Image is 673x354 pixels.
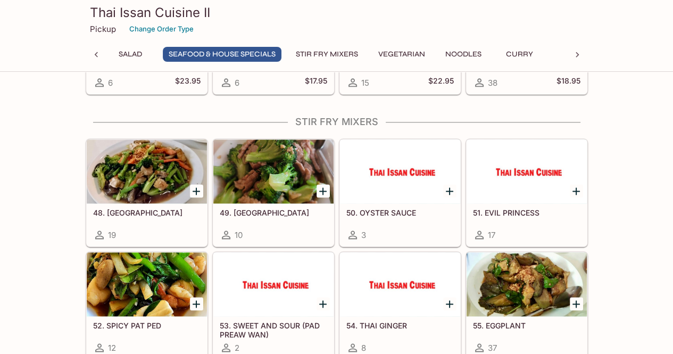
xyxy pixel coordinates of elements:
h5: 53. SWEET AND SOUR (PAD PREAW WAN) [220,321,327,339]
h5: 50. OYSTER SAUCE [346,208,454,217]
span: 38 [488,78,497,88]
div: 54. THAI GINGER [340,252,460,316]
button: Seafood & House Specials [163,47,281,62]
button: Vegetarian [372,47,431,62]
button: Curry [496,47,544,62]
p: Pickup [90,24,116,34]
div: 50. OYSTER SAUCE [340,139,460,203]
button: Add 49. BROCCOLI [317,184,330,197]
div: 48. GARLIC [87,139,207,203]
button: Add 55. EGGPLANT [570,297,583,310]
button: Add 48. GARLIC [190,184,203,197]
h3: Thai Issan Cuisine II [90,4,584,21]
a: 48. [GEOGRAPHIC_DATA]19 [86,139,207,246]
button: Add 50. OYSTER SAUCE [443,184,456,197]
span: 15 [361,78,369,88]
button: Noodles [439,47,487,62]
button: Salad [106,47,154,62]
span: 3 [361,230,366,240]
div: 53. SWEET AND SOUR (PAD PREAW WAN) [213,252,334,316]
a: 49. [GEOGRAPHIC_DATA]10 [213,139,334,246]
div: 52. SPICY PAT PED [87,252,207,316]
a: 50. OYSTER SAUCE3 [339,139,461,246]
span: 2 [235,343,239,353]
span: 17 [488,230,495,240]
span: 6 [235,78,239,88]
span: 12 [108,343,116,353]
span: 37 [488,343,497,353]
h5: $22.95 [428,76,454,89]
button: Add 51. EVIL PRINCESS [570,184,583,197]
button: Add 53. SWEET AND SOUR (PAD PREAW WAN) [317,297,330,310]
h5: 52. SPICY PAT PED [93,321,201,330]
button: Stir Fry Mixers [290,47,364,62]
h5: $23.95 [175,76,201,89]
span: 8 [361,343,366,353]
h5: 54. THAI GINGER [346,321,454,330]
h5: 48. [GEOGRAPHIC_DATA] [93,208,201,217]
button: Rice [552,47,600,62]
button: Add 54. THAI GINGER [443,297,456,310]
div: 49. BROCCOLI [213,139,334,203]
span: 10 [235,230,243,240]
button: Add 52. SPICY PAT PED [190,297,203,310]
span: 19 [108,230,116,240]
h5: 49. [GEOGRAPHIC_DATA] [220,208,327,217]
h5: $18.95 [556,76,580,89]
h4: Stir Fry Mixers [86,116,588,128]
button: Change Order Type [124,21,198,37]
h5: $17.95 [305,76,327,89]
h5: 55. EGGPLANT [473,321,580,330]
div: 51. EVIL PRINCESS [467,139,587,203]
div: 55. EGGPLANT [467,252,587,316]
a: 51. EVIL PRINCESS17 [466,139,587,246]
h5: 51. EVIL PRINCESS [473,208,580,217]
span: 6 [108,78,113,88]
